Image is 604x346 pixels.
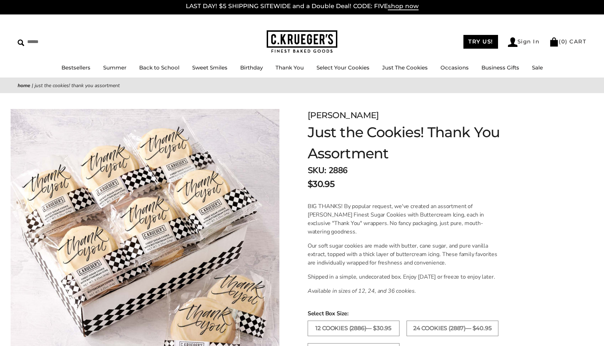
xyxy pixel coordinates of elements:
[316,64,369,71] a: Select Your Cookies
[61,64,90,71] a: Bestsellers
[192,64,227,71] a: Sweet Smiles
[18,36,102,47] input: Search
[308,202,501,236] p: BIG THANKS! By popular request, we've created an assortment of [PERSON_NAME] Finest Sugar Cookies...
[35,82,120,89] span: Just the Cookies! Thank You Assortment
[308,321,399,336] label: 12 COOKIES (2886)— $30.95
[240,64,263,71] a: Birthday
[508,37,517,47] img: Account
[32,82,33,89] span: |
[549,37,559,47] img: Bag
[308,165,326,176] strong: SKU:
[481,64,519,71] a: Business Gifts
[18,82,30,89] a: Home
[308,242,501,267] p: Our soft sugar cookies are made with butter, cane sugar, and pure vanilla extract, topped with a ...
[18,40,24,46] img: Search
[139,64,179,71] a: Back to School
[308,109,533,122] div: [PERSON_NAME]
[532,64,543,71] a: Sale
[440,64,469,71] a: Occasions
[103,64,126,71] a: Summer
[549,38,586,45] a: (0) CART
[508,37,540,47] a: Sign In
[388,2,419,10] span: shop now
[308,287,416,295] em: Available in sizes of 12, 24, and 36 cookies.
[407,321,498,336] label: 24 COOKIES (2887)— $40.95
[308,122,533,164] h1: Just the Cookies! Thank You Assortment
[463,35,498,49] a: TRY US!
[561,38,565,45] span: 0
[186,2,419,10] a: LAST DAY! $5 SHIPPING SITEWIDE and a Double Deal! CODE: FIVEshop now
[382,64,428,71] a: Just The Cookies
[328,165,348,176] span: 2886
[308,178,334,190] span: $30.95
[308,273,501,281] p: Shipped in a simple, undecorated box. Enjoy [DATE] or freeze to enjoy later.
[276,64,304,71] a: Thank You
[308,309,586,318] span: Select Box Size:
[267,30,337,53] img: C.KRUEGER'S
[18,81,586,90] nav: breadcrumbs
